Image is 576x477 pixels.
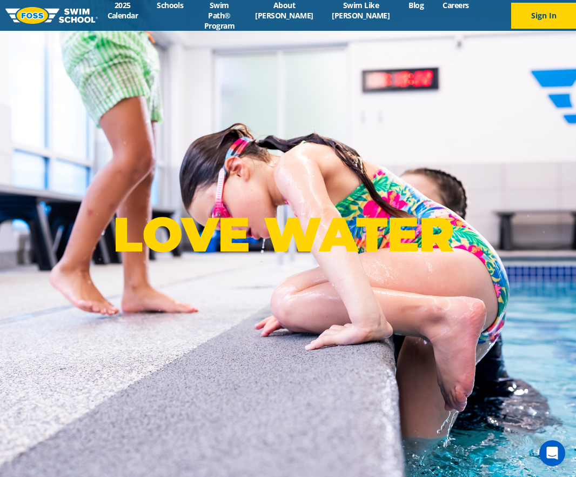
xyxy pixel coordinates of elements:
[5,7,98,24] img: FOSS Swim School Logo
[511,3,576,29] button: Sign In
[454,216,463,230] sup: ®
[113,206,463,263] p: LOVE WATER
[539,440,565,466] div: Open Intercom Messenger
